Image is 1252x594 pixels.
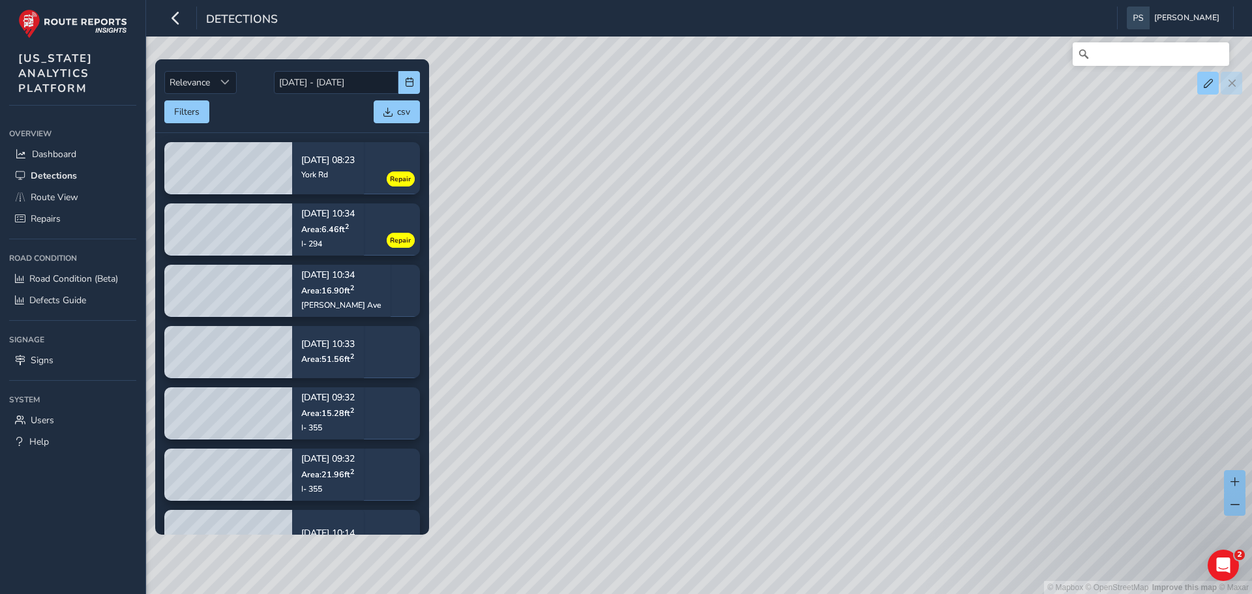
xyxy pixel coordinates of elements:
[1234,550,1245,560] span: 2
[1127,7,1150,29] img: diamond-layout
[31,213,61,225] span: Repairs
[301,156,355,165] p: [DATE] 08:23
[390,235,411,246] span: Repair
[301,340,355,349] p: [DATE] 10:33
[165,72,215,93] span: Relevance
[397,106,410,118] span: csv
[301,394,355,403] p: [DATE] 09:32
[164,100,209,123] button: Filters
[9,431,136,453] a: Help
[31,191,78,203] span: Route View
[301,455,355,464] p: [DATE] 09:32
[215,72,236,93] div: Sort by Date
[301,408,354,419] span: Area: 15.28 ft
[9,208,136,230] a: Repairs
[31,170,77,182] span: Detections
[29,294,86,306] span: Defects Guide
[18,9,127,38] img: rr logo
[345,222,349,231] sup: 2
[301,423,355,433] div: I- 355
[31,414,54,426] span: Users
[301,300,381,310] div: [PERSON_NAME] Ave
[9,290,136,311] a: Defects Guide
[9,349,136,371] a: Signs
[350,351,354,361] sup: 2
[374,100,420,123] button: csv
[32,148,76,160] span: Dashboard
[301,224,349,235] span: Area: 6.46 ft
[9,330,136,349] div: Signage
[9,143,136,165] a: Dashboard
[9,409,136,431] a: Users
[9,124,136,143] div: Overview
[390,174,411,185] span: Repair
[301,239,355,249] div: I- 294
[301,484,355,494] div: I- 355
[29,436,49,448] span: Help
[301,469,354,480] span: Area: 21.96 ft
[31,354,53,366] span: Signs
[9,390,136,409] div: System
[9,186,136,208] a: Route View
[206,11,278,29] span: Detections
[1073,42,1229,66] input: Search
[1127,7,1224,29] button: [PERSON_NAME]
[301,271,381,280] p: [DATE] 10:34
[350,406,354,415] sup: 2
[301,529,355,538] p: [DATE] 10:14
[1208,550,1239,581] iframe: Intercom live chat
[301,170,355,180] div: York Rd
[350,467,354,477] sup: 2
[9,248,136,268] div: Road Condition
[9,268,136,290] a: Road Condition (Beta)
[301,210,355,219] p: [DATE] 10:34
[9,165,136,186] a: Detections
[301,285,354,296] span: Area: 16.90 ft
[29,273,118,285] span: Road Condition (Beta)
[301,353,354,364] span: Area: 51.56 ft
[18,51,93,96] span: [US_STATE] ANALYTICS PLATFORM
[350,283,354,293] sup: 2
[1154,7,1219,29] span: [PERSON_NAME]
